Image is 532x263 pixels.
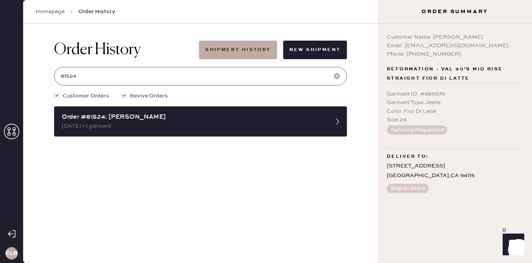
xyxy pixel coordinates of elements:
[54,67,347,85] input: Search by order number, customer name, email or phone number
[387,65,523,83] span: Reformation - Val 90's Mid Rise Straight Fior Di Latte
[387,116,523,124] div: Size : 24
[387,161,523,181] div: [STREET_ADDRESS] [GEOGRAPHIC_DATA] , CA 94115
[387,98,523,107] div: Garment Type : Jeans
[78,8,115,15] span: Order History
[387,50,523,58] div: Phone: [PHONE_NUMBER]
[387,90,523,98] div: Garment ID : # 889975
[5,251,17,256] h3: CLR
[387,33,523,41] div: Customer Name: [PERSON_NAME]
[54,41,141,59] h1: Order History
[63,92,109,100] span: Customer Orders
[387,184,429,193] button: Ship to Store
[387,107,523,116] div: Color : Fior Di Latte
[387,125,447,135] button: Tailoring Requested
[130,92,168,100] span: Revive Orders
[283,41,347,59] button: New Shipment
[387,41,523,50] div: Email: [EMAIL_ADDRESS][DOMAIN_NAME]
[495,228,529,261] iframe: Front Chat
[62,122,325,130] div: [DATE] • 1 garment
[199,41,277,59] button: Shipment History
[377,8,532,15] h3: Order Summary
[36,8,65,15] a: Homepage
[62,113,325,122] div: Order #81524: [PERSON_NAME]
[387,152,428,161] span: Deliver to:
